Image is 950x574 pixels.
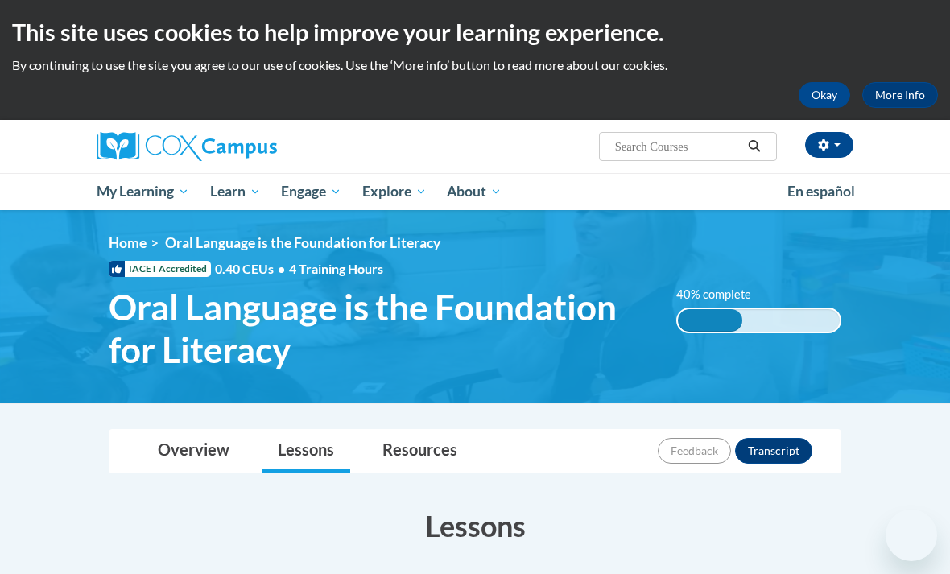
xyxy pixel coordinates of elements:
span: IACET Accredited [109,261,211,277]
p: By continuing to use the site you agree to our use of cookies. Use the ‘More info’ button to read... [12,56,938,74]
button: Account Settings [805,132,853,158]
a: Home [109,234,147,251]
span: Learn [210,182,261,201]
span: Oral Language is the Foundation for Literacy [109,286,652,371]
a: En español [777,175,865,209]
a: Resources [366,430,473,473]
span: • [278,261,285,276]
input: Search Courses [613,137,742,156]
span: Engage [281,182,341,201]
span: Oral Language is the Foundation for Literacy [165,234,440,251]
div: 40% complete [678,309,742,332]
span: My Learning [97,182,189,201]
a: Lessons [262,430,350,473]
button: Search [742,137,766,156]
label: 40% complete [676,286,769,304]
span: Explore [362,182,427,201]
button: Feedback [658,438,731,464]
a: Cox Campus [97,132,332,161]
h3: Lessons [109,506,841,546]
iframe: Button to launch messaging window [886,510,937,561]
a: Learn [200,173,271,210]
a: More Info [862,82,938,108]
span: About [447,182,502,201]
a: Explore [352,173,437,210]
button: Okay [799,82,850,108]
button: Transcript [735,438,812,464]
a: Overview [142,430,246,473]
a: Engage [271,173,352,210]
a: My Learning [86,173,200,210]
a: About [437,173,513,210]
span: 4 Training Hours [289,261,383,276]
img: Cox Campus [97,132,277,161]
span: En español [787,183,855,200]
div: Main menu [85,173,865,210]
h2: This site uses cookies to help improve your learning experience. [12,16,938,48]
span: 0.40 CEUs [215,260,289,278]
